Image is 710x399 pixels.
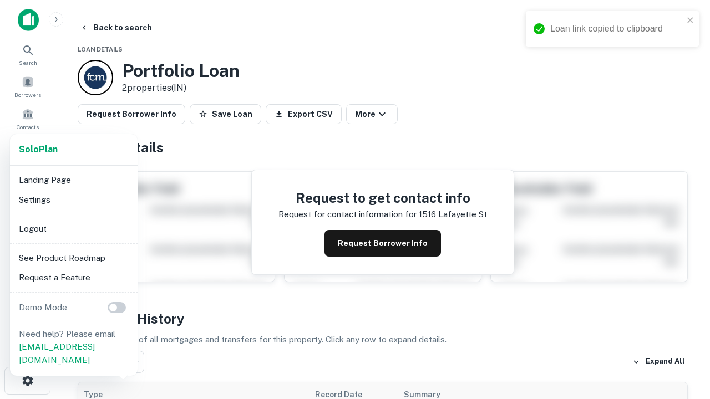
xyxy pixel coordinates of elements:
[14,190,133,210] li: Settings
[14,301,72,314] p: Demo Mode
[550,22,683,35] div: Loan link copied to clipboard
[14,268,133,288] li: Request a Feature
[655,310,710,364] iframe: Chat Widget
[14,219,133,239] li: Logout
[19,342,95,365] a: [EMAIL_ADDRESS][DOMAIN_NAME]
[19,143,58,156] a: SoloPlan
[19,328,129,367] p: Need help? Please email
[14,170,133,190] li: Landing Page
[687,16,694,26] button: close
[14,248,133,268] li: See Product Roadmap
[19,144,58,155] strong: Solo Plan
